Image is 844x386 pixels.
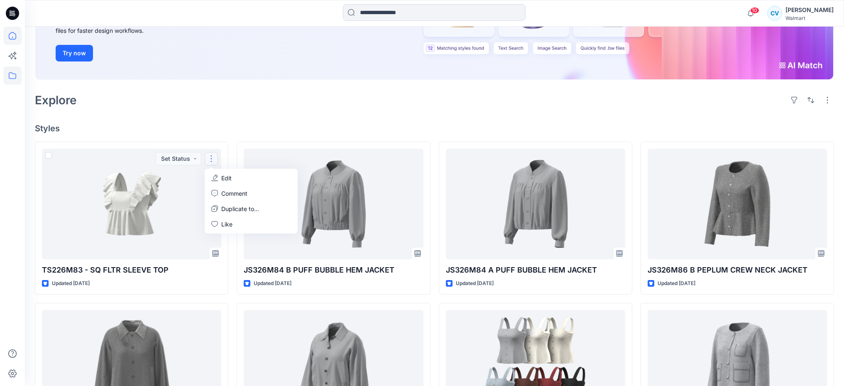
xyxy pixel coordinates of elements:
[767,6,782,21] div: CV
[648,149,827,259] a: JS326M86 B PEPLUM CREW NECK JACKET
[658,279,695,288] p: Updated [DATE]
[446,264,625,276] p: JS326M84 A PUFF BUBBLE HEM JACKET
[56,45,93,61] button: Try now
[254,279,291,288] p: Updated [DATE]
[785,5,834,15] div: [PERSON_NAME]
[446,149,625,259] a: JS326M84 A PUFF BUBBLE HEM JACKET
[244,149,423,259] a: JS326M84 B PUFF BUBBLE HEM JACKET
[456,279,494,288] p: Updated [DATE]
[35,93,77,107] h2: Explore
[750,7,759,14] span: 10
[244,264,423,276] p: JS326M84 B PUFF BUBBLE HEM JACKET
[35,123,834,133] h4: Styles
[42,264,221,276] p: TS226M83 - SQ FLTR SLEEVE TOP
[206,170,296,186] a: Edit
[221,189,247,198] p: Comment
[648,264,827,276] p: JS326M86 B PEPLUM CREW NECK JACKET
[221,204,259,213] p: Duplicate to...
[52,279,90,288] p: Updated [DATE]
[221,174,232,182] p: Edit
[785,15,834,21] div: Walmart
[42,149,221,259] a: TS226M83 - SQ FLTR SLEEVE TOP
[221,220,232,229] p: Like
